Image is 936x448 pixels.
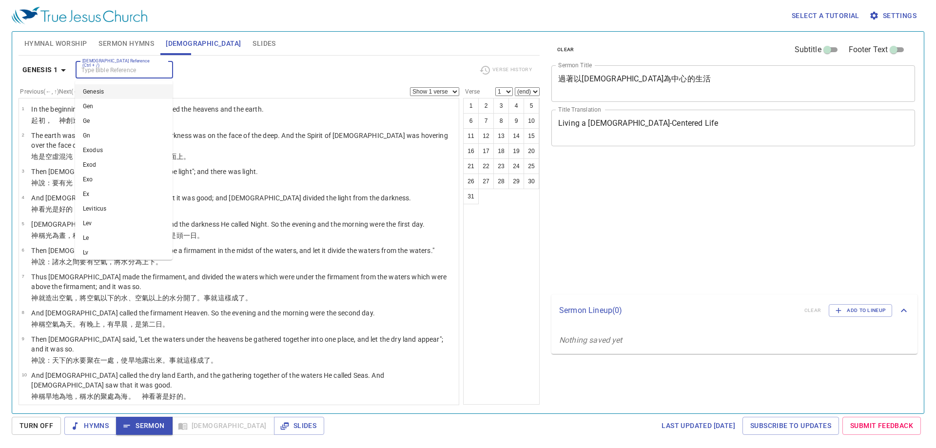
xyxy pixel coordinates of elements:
[21,273,24,279] span: 7
[31,167,258,176] p: Then [DEMOGRAPHIC_DATA] said, "Let there be light"; and there was light.
[478,143,494,159] button: 17
[31,334,456,354] p: Then [DEMOGRAPHIC_DATA] said, "Let the waters under the heavens be gathered together into one pla...
[149,294,252,302] wh7549: 以上
[79,356,217,364] wh4325: 要聚在
[658,417,739,435] a: Last updated [DATE]
[107,356,217,364] wh259: 處
[73,294,252,302] wh7549: ，將空氣
[463,158,479,174] button: 21
[21,372,27,377] span: 10
[559,335,623,345] i: Nothing saved yet
[73,392,190,400] wh776: ，稱
[39,205,135,213] wh430: 看
[75,143,173,157] li: Exodus
[22,64,58,76] b: Genesis 1
[508,113,524,129] button: 9
[75,114,173,128] li: Ge
[73,320,169,328] wh8064: 。有晚上
[66,232,204,239] wh3117: ，稱
[547,156,843,291] iframe: from-child
[156,320,169,328] wh8145: 日
[31,370,456,390] p: And [DEMOGRAPHIC_DATA] called the dry land Earth, and the gathering together of the waters He cal...
[463,113,479,129] button: 6
[135,356,218,364] wh3004: 地露出來
[78,64,154,76] input: Type Bible Reference
[463,143,479,159] button: 16
[45,392,190,400] wh7121: 旱地
[156,153,190,160] wh7363: 在水
[274,417,324,435] button: Slides
[149,392,190,400] wh430: 看著
[31,178,258,188] p: 神
[75,84,173,99] li: Genesis
[45,153,190,160] wh1961: 空虛
[850,420,913,432] span: Submit Feedback
[128,294,253,302] wh4325: 、空氣
[176,294,253,302] wh4325: 分開了
[21,247,24,253] span: 6
[75,245,173,260] li: Lv
[524,128,539,144] button: 15
[52,232,204,239] wh216: 為晝
[166,38,241,50] span: [DEMOGRAPHIC_DATA]
[64,417,117,435] button: Hymns
[551,44,580,56] button: clear
[463,89,480,95] label: Verse
[98,38,154,50] span: Sermon Hymns
[31,293,456,303] p: 神
[478,98,494,114] button: 2
[31,204,411,214] p: 神
[176,153,190,160] wh6440: 上
[135,258,163,266] wh914: 為上下。
[829,304,892,317] button: Add to Lineup
[493,158,509,174] button: 23
[73,153,190,160] wh922: ，淵
[183,153,190,160] wh5921: 。
[79,258,162,266] wh8432: 要有空氣
[20,89,87,95] label: Previous (←, ↑) Next (→, ↓)
[557,45,574,54] span: clear
[59,320,169,328] wh7549: 為天
[31,246,434,255] p: Then [DEMOGRAPHIC_DATA] said, "Let there be a firmament in the midst of the waters, and let it di...
[478,113,494,129] button: 7
[31,152,456,161] p: 地
[66,117,100,124] wh430: 創造
[849,44,888,56] span: Footer Text
[75,231,173,245] li: Le
[75,216,173,231] li: Lev
[39,153,190,160] wh776: 是
[788,7,863,25] button: Select a tutorial
[463,98,479,114] button: 1
[170,153,190,160] wh4325: 面
[66,258,162,266] wh4325: 之間
[156,232,204,239] wh1242: ，這是頭一
[508,143,524,159] button: 19
[128,392,190,400] wh3220: 。 神
[39,320,170,328] wh430: 稱
[524,143,539,159] button: 20
[835,306,886,315] span: Add to Lineup
[100,294,252,302] wh7549: 以下
[73,205,135,213] wh2896: ，就把光
[524,98,539,114] button: 5
[52,205,135,213] wh216: 是好的
[478,128,494,144] button: 12
[524,158,539,174] button: 25
[59,153,190,160] wh8414: 混沌
[45,356,218,364] wh559: ：天
[31,272,456,292] p: Thus [DEMOGRAPHIC_DATA] made the firmament, and divided the waters which were under the firmament...
[21,132,24,137] span: 2
[45,320,170,328] wh7121: 空氣
[463,128,479,144] button: 11
[45,117,100,124] wh7225: ， 神
[478,174,494,189] button: 27
[21,336,24,341] span: 9
[114,294,252,302] wh8478: 的水
[31,193,411,203] p: And [DEMOGRAPHIC_DATA] saw the light, that it was good; and [DEMOGRAPHIC_DATA] divided the light ...
[31,319,374,329] p: 神
[508,98,524,114] button: 4
[742,417,839,435] a: Subscribe to Updates
[114,356,217,364] wh4725: ，使旱
[73,179,114,187] wh216: ，就有了光
[31,308,374,318] p: And [DEMOGRAPHIC_DATA] called the firmament Heaven. So the evening and the morning were the secon...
